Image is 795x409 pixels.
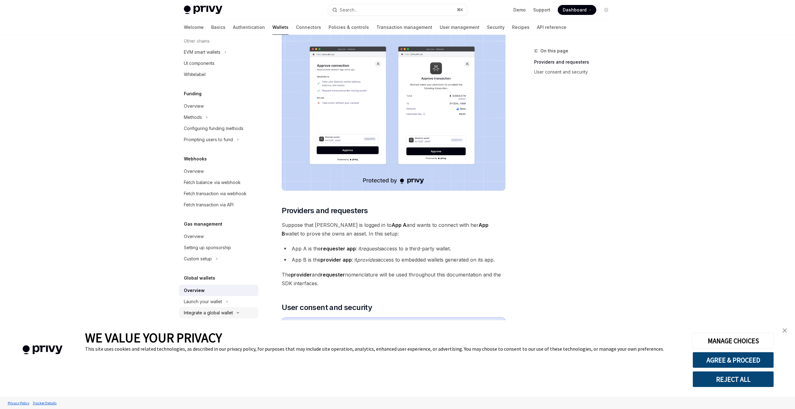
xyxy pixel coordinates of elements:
[184,287,205,294] div: Overview
[320,257,352,263] strong: provider app
[457,7,463,12] span: ⌘ K
[537,20,566,35] a: API reference
[184,244,231,251] div: Setting up sponsorship
[184,48,220,56] div: EVM smart wallets
[291,272,312,278] strong: provider
[184,20,204,35] a: Welcome
[296,20,321,35] a: Connectors
[179,177,258,188] a: Fetch balance via webhook
[179,166,258,177] a: Overview
[184,155,207,163] h5: Webhooks
[179,285,258,296] a: Overview
[179,242,258,253] a: Setting up sponsorship
[184,220,222,228] h5: Gas management
[179,69,258,80] a: Whitelabel
[179,123,258,134] a: Configuring funding methods
[184,274,215,282] h5: Global wallets
[340,6,357,14] div: Search...
[184,298,222,305] div: Launch your wallet
[272,20,288,35] a: Wallets
[440,20,479,35] a: User management
[179,58,258,69] a: UI components
[282,206,368,216] span: Providers and requesters
[487,20,505,35] a: Security
[184,114,202,121] div: Methods
[184,168,204,175] div: Overview
[540,47,568,55] span: On this page
[376,20,432,35] a: Transaction management
[320,272,345,278] strong: requester
[328,4,467,16] button: Search...⌘K
[563,7,587,13] span: Dashboard
[184,6,222,14] img: light logo
[361,245,381,252] em: requests
[601,5,611,15] button: Toggle dark mode
[184,309,233,317] div: Integrate a global wallet
[179,199,258,210] a: Fetch transaction via API
[179,188,258,199] a: Fetch transaction via webhook
[693,352,774,368] button: AGREE & PROCEED
[512,20,529,35] a: Recipes
[282,255,506,264] li: App B is the : it access to embedded wallets generated on its app.
[392,222,407,228] strong: App A
[533,7,550,13] a: Support
[211,20,225,35] a: Basics
[282,221,506,238] span: Suppose that [PERSON_NAME] is logged in to and wants to connect with her wallet to prove she owns...
[6,398,31,408] a: Privacy Policy
[779,324,791,337] a: close banner
[31,398,58,408] a: Tracker Details
[329,20,369,35] a: Policies & controls
[184,190,247,197] div: Fetch transaction via webhook
[534,57,616,67] a: Providers and requesters
[282,222,488,237] strong: App B
[282,303,372,312] span: User consent and security
[179,231,258,242] a: Overview
[282,31,506,191] img: images/Crossapp.png
[783,328,787,333] img: close banner
[282,270,506,288] span: The and nomenclature will be used throughout this documentation and the SDK interfaces.
[184,90,202,97] h5: Funding
[184,71,206,78] div: Whitelabel
[184,201,234,209] div: Fetch transaction via API
[179,318,258,330] a: Overview
[184,60,215,67] div: UI components
[85,346,683,352] div: This site uses cookies and related technologies, as described in our privacy policy, for purposes...
[184,136,233,143] div: Prompting users to fund
[184,125,243,132] div: Configuring funding methods
[179,101,258,112] a: Overview
[693,371,774,387] button: REJECT ALL
[9,336,76,363] img: company logo
[513,7,526,13] a: Demo
[321,245,356,252] strong: requester app
[233,20,265,35] a: Authentication
[85,330,222,346] span: WE VALUE YOUR PRIVACY
[184,233,204,240] div: Overview
[357,257,378,263] em: provides
[282,244,506,253] li: App A is the : it access to a third-party wallet.
[184,102,204,110] div: Overview
[184,255,212,263] div: Custom setup
[693,333,774,349] button: MANAGE CHOICES
[534,67,616,77] a: User consent and security
[184,179,241,186] div: Fetch balance via webhook
[558,5,596,15] a: Dashboard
